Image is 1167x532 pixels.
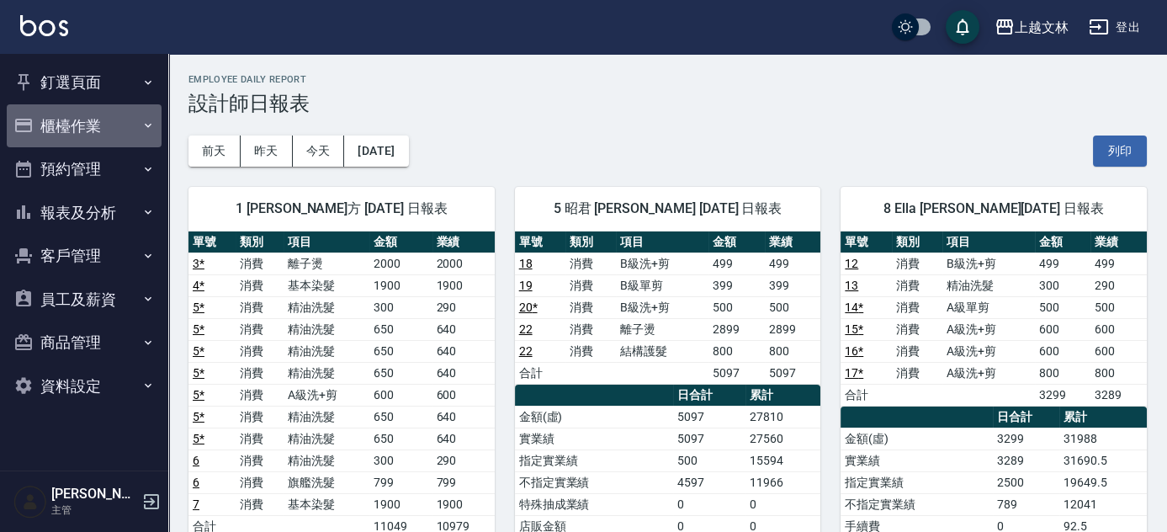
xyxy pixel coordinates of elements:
td: 消費 [892,318,942,340]
button: 櫃檯作業 [7,104,162,148]
td: 1900 [369,493,432,515]
td: 12041 [1059,493,1147,515]
td: 27810 [745,406,820,428]
td: 實業績 [515,428,673,450]
td: 精油洗髮 [942,274,1035,296]
td: 消費 [236,406,283,428]
td: 消費 [565,253,616,274]
td: 消費 [236,296,283,318]
th: 類別 [236,231,283,253]
td: 消費 [236,340,283,362]
td: 399 [708,274,765,296]
td: B級單剪 [616,274,708,296]
td: A級洗+剪 [942,340,1035,362]
td: 500 [1090,296,1147,318]
td: 消費 [565,318,616,340]
td: 3299 [1035,384,1091,406]
td: 800 [1035,362,1091,384]
button: 前天 [188,136,241,167]
th: 項目 [284,231,369,253]
td: 實業績 [841,450,992,471]
td: 399 [765,274,821,296]
td: 1900 [432,274,495,296]
a: 22 [519,344,533,358]
td: 精油洗髮 [284,428,369,450]
td: B級洗+剪 [942,253,1035,274]
td: 799 [432,471,495,493]
td: 800 [708,340,765,362]
td: 650 [369,428,432,450]
td: 精油洗髮 [284,450,369,471]
td: 0 [673,493,745,515]
th: 項目 [942,231,1035,253]
th: 單號 [515,231,565,253]
td: 640 [432,406,495,428]
td: 消費 [236,428,283,450]
td: 600 [1035,318,1091,340]
td: 消費 [892,362,942,384]
td: 2899 [765,318,821,340]
a: 7 [193,497,199,511]
td: 消費 [236,471,283,493]
a: 6 [193,476,199,489]
button: 登出 [1082,12,1147,43]
button: 今天 [293,136,345,167]
td: 旗艦洗髮 [284,471,369,493]
th: 日合計 [993,407,1060,428]
td: 799 [369,471,432,493]
td: 499 [1035,253,1091,274]
td: 499 [708,253,765,274]
td: B級洗+剪 [616,253,708,274]
button: 員工及薪資 [7,278,162,322]
th: 單號 [841,231,891,253]
td: 800 [765,340,821,362]
button: save [946,10,979,44]
td: 消費 [565,296,616,318]
td: 500 [673,450,745,471]
td: 消費 [565,274,616,296]
button: 商品管理 [7,321,162,364]
td: 不指定實業績 [515,471,673,493]
th: 業績 [432,231,495,253]
td: 31988 [1059,428,1147,450]
td: 19649.5 [1059,471,1147,493]
td: A級洗+剪 [942,318,1035,340]
a: 13 [845,279,858,292]
td: 基本染髮 [284,493,369,515]
td: 2000 [432,253,495,274]
td: 離子燙 [616,318,708,340]
button: 預約管理 [7,147,162,191]
td: 0 [745,493,820,515]
th: 業績 [1090,231,1147,253]
td: A級單剪 [942,296,1035,318]
th: 項目 [616,231,708,253]
td: 消費 [236,450,283,471]
td: 不指定實業績 [841,493,992,515]
th: 類別 [892,231,942,253]
table: a dense table [515,231,821,385]
div: 上越文林 [1015,17,1069,38]
td: 精油洗髮 [284,318,369,340]
table: a dense table [841,231,1147,407]
td: 789 [993,493,1060,515]
td: 精油洗髮 [284,406,369,428]
button: [DATE] [344,136,408,167]
th: 類別 [565,231,616,253]
th: 累計 [745,385,820,407]
td: 640 [432,362,495,384]
td: 消費 [236,253,283,274]
td: 499 [1090,253,1147,274]
button: 釘選頁面 [7,61,162,104]
img: Logo [20,15,68,36]
h3: 設計師日報表 [188,92,1147,115]
td: 結構護髮 [616,340,708,362]
td: 15594 [745,450,820,471]
td: 300 [1035,274,1091,296]
td: 特殊抽成業績 [515,493,673,515]
button: 列印 [1093,136,1147,167]
td: 650 [369,318,432,340]
button: 客戶管理 [7,234,162,278]
td: 5097 [765,362,821,384]
td: 消費 [236,274,283,296]
td: 5097 [673,406,745,428]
